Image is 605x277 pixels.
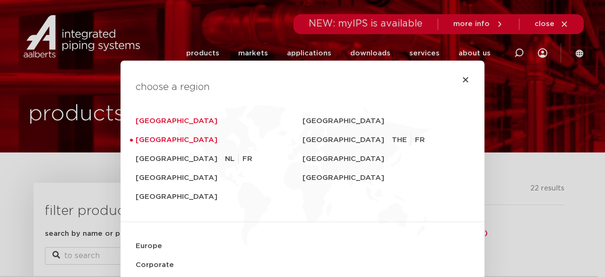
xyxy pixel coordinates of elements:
font: FR [415,136,425,143]
font: Corporate [136,261,174,268]
font: [GEOGRAPHIC_DATA] [302,155,384,162]
a: [GEOGRAPHIC_DATA] [136,150,225,169]
a: [GEOGRAPHIC_DATA] [302,150,469,169]
ul: [GEOGRAPHIC_DATA] [225,150,252,169]
a: [GEOGRAPHIC_DATA] [136,112,302,131]
a: [GEOGRAPHIC_DATA] [302,112,469,131]
a: [GEOGRAPHIC_DATA] [302,169,469,188]
font: FR [242,155,252,162]
font: [GEOGRAPHIC_DATA] [302,117,384,125]
font: Europe [136,242,162,250]
font: NL [225,155,234,162]
a: [GEOGRAPHIC_DATA] [136,169,302,188]
a: Europe [136,237,469,256]
font: [GEOGRAPHIC_DATA] [302,136,384,143]
font: choose a region [136,82,210,92]
ul: [GEOGRAPHIC_DATA] [392,131,432,150]
font: [GEOGRAPHIC_DATA] [302,174,384,181]
a: [GEOGRAPHIC_DATA] [136,188,302,206]
font: [GEOGRAPHIC_DATA] [136,174,217,181]
font: [GEOGRAPHIC_DATA] [136,193,217,200]
font: [GEOGRAPHIC_DATA] [136,136,217,143]
a: [GEOGRAPHIC_DATA] [302,131,392,150]
nav: Menu [136,112,469,275]
a: [GEOGRAPHIC_DATA] [136,131,302,150]
font: THE [392,136,407,143]
font: [GEOGRAPHIC_DATA] [136,155,217,162]
font: [GEOGRAPHIC_DATA] [136,117,217,125]
a: Close [462,76,469,83]
a: Corporate [136,256,469,275]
